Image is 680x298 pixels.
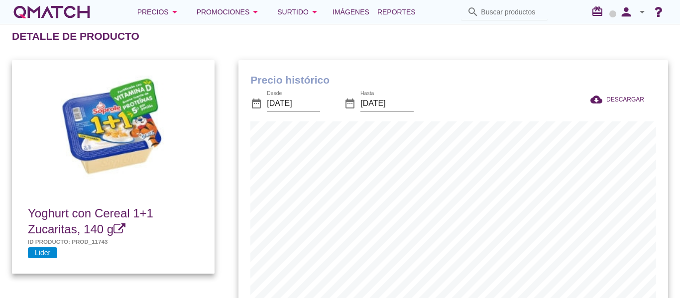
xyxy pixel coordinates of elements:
span: Reportes [377,6,416,18]
div: Precios [137,6,181,18]
button: DESCARGAR [582,91,652,108]
span: Yoghurt con Cereal 1+1 Zucaritas, 140 g [28,206,153,236]
input: Buscar productos [481,4,542,20]
i: date_range [250,98,262,109]
h2: Detalle de producto [12,28,139,44]
i: redeem [591,5,607,17]
span: DESCARGAR [606,95,644,104]
button: Surtido [269,2,329,22]
a: white-qmatch-logo [12,2,92,22]
i: arrow_drop_down [249,6,261,18]
i: arrow_drop_down [636,6,648,18]
input: Hasta [360,96,414,111]
div: Surtido [277,6,321,18]
i: arrow_drop_down [169,6,181,18]
a: Reportes [373,2,420,22]
h1: Precio histórico [250,72,656,88]
i: search [467,6,479,18]
i: date_range [344,98,356,109]
button: Precios [129,2,189,22]
button: Promociones [189,2,270,22]
i: arrow_drop_down [309,6,321,18]
a: Imágenes [329,2,373,22]
span: Lider [28,247,57,258]
span: Imágenes [333,6,369,18]
input: Desde [267,96,320,111]
i: person [616,5,636,19]
div: Promociones [197,6,262,18]
h5: Id producto: PROD_11743 [28,237,199,246]
i: cloud_download [590,94,606,105]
